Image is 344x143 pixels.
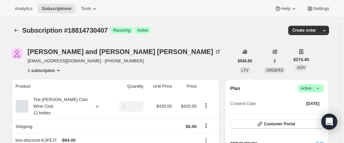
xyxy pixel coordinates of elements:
button: Create order [288,26,320,35]
span: Active [137,28,148,33]
button: Product actions [28,67,62,74]
span: LTV [241,68,248,73]
button: Shipping actions [201,122,211,129]
span: Created Date [230,100,256,107]
span: Create order [292,28,316,33]
span: | [313,86,314,91]
button: $548.80 [234,56,256,66]
th: Shipping [12,119,110,134]
th: Product [12,79,110,94]
h2: Plan [230,85,240,92]
span: 2 [274,58,276,64]
th: Quantity [110,79,145,94]
span: Recurring [113,28,131,33]
button: 2 [270,56,280,66]
div: The [PERSON_NAME] Clan Wine Club [28,96,89,116]
span: AOV [297,65,305,70]
span: Help [281,6,290,11]
small: 12 bottles [33,111,51,115]
div: Open Intercom Messenger [321,114,337,130]
span: $420.00 [181,104,197,109]
button: Settings [303,4,333,13]
button: Product actions [201,102,211,109]
span: $420.00 [156,104,172,109]
span: Settings [313,6,329,11]
button: Customer Portal [230,119,323,129]
span: [EMAIL_ADDRESS][DOMAIN_NAME] · [PHONE_NUMBER] [28,58,221,64]
span: Active [301,85,321,92]
button: Tools [77,4,102,13]
button: Help [271,4,301,13]
span: Customer Portal [264,121,295,127]
th: Unit Price [146,79,174,94]
div: [PERSON_NAME] and [PERSON_NAME] [PERSON_NAME] [28,48,221,55]
span: $548.80 [238,58,252,64]
span: Katy and Andy Roberts [12,48,22,59]
button: [DATE] [302,99,324,108]
th: Price [174,79,199,94]
button: Subscriptions [38,4,75,13]
span: Subscription #18814730407 [22,27,108,34]
button: Subscriptions [12,26,21,35]
span: Analytics [15,6,32,11]
span: $0.00 [186,124,197,129]
span: [DATE] [306,101,320,106]
span: ORDERS [266,68,283,73]
span: Tools [81,6,91,11]
span: Subscriptions [42,6,71,11]
button: Analytics [11,4,36,13]
span: $274.40 [293,56,309,63]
